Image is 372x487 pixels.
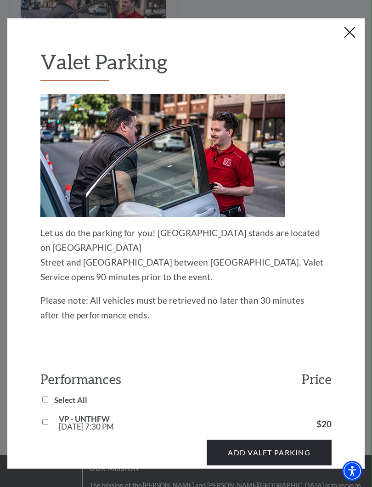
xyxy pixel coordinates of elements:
[59,423,283,430] span: [DATE] 7:30 PM
[40,94,285,217] img: Let us do the parking for you! Valet stands are located on Calhoun
[42,396,48,402] input: Select All
[40,51,311,81] h2: Valet Parking
[288,419,332,428] div: $20
[40,370,270,388] h3: Performances
[207,440,332,465] button: Add Valet Parking
[42,419,48,425] input: VP - UNTHFW Wed, Oct 22 7:30 PM
[288,370,332,388] h3: Price
[59,414,283,430] label: VP - UNTHFW
[342,461,362,481] div: Accessibility Menu
[54,396,87,404] label: Select All
[343,26,357,40] button: Close this dialog window
[40,293,332,323] p: Please note: All vehicles must be retrieved no later than 30 minutes after the performance ends.
[40,226,332,284] p: Let us do the parking for you! [GEOGRAPHIC_DATA] stands are located on [GEOGRAPHIC_DATA] Street a...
